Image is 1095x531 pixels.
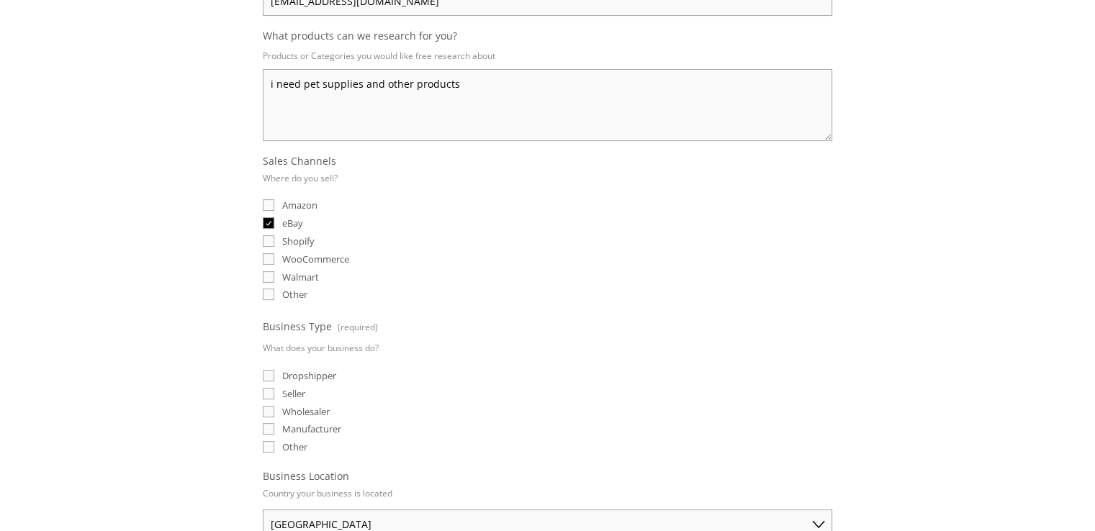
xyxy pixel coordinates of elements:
p: What does your business do? [263,337,379,358]
span: eBay [282,217,303,230]
input: WooCommerce [263,253,274,265]
span: WooCommerce [282,253,349,265]
input: Amazon [263,199,274,211]
span: Other [282,440,307,453]
input: Walmart [263,271,274,283]
span: Shopify [282,235,315,248]
input: Manufacturer [263,423,274,435]
input: Wholesaler [263,406,274,417]
span: Wholesaler [282,405,330,418]
input: Other [263,441,274,453]
input: Shopify [263,235,274,247]
input: Other [263,289,274,300]
span: Manufacturer [282,422,341,435]
p: Country your business is located [263,483,392,504]
p: Where do you sell? [263,168,338,189]
span: Business Location [263,469,349,483]
span: Seller [282,387,305,400]
p: Products or Categories you would like free research about [263,45,832,66]
input: Dropshipper [263,370,274,381]
span: Business Type [263,319,332,333]
span: Sales Channels [263,154,336,168]
textarea: i need pet supplies and other products [263,69,832,141]
span: What products can we research for you? [263,29,457,42]
input: Seller [263,388,274,399]
span: (required) [337,317,377,337]
span: Dropshipper [282,369,336,382]
span: Walmart [282,271,319,283]
span: Amazon [282,199,317,212]
span: Other [282,288,307,301]
input: eBay [263,217,274,229]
